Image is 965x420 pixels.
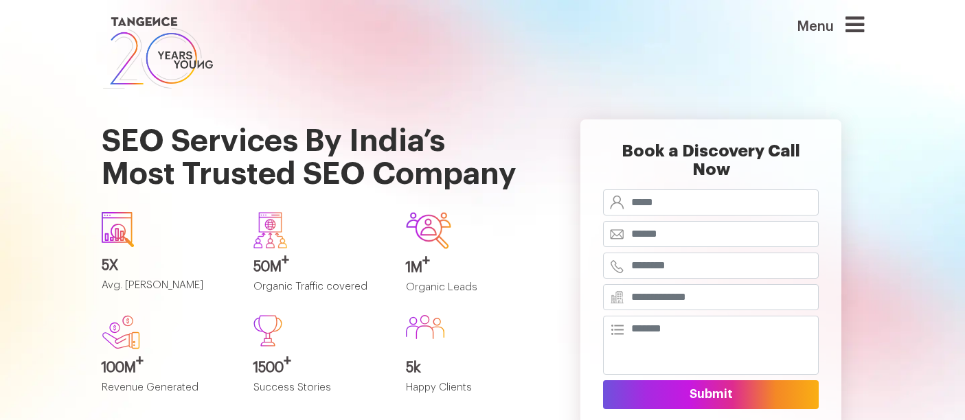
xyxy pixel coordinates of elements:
img: Group-642.svg [406,212,451,248]
p: Revenue Generated [102,382,234,405]
button: Submit [603,380,819,409]
img: new.svg [102,315,140,349]
p: Organic Leads [406,282,538,305]
h2: Book a Discovery Call Now [603,142,819,189]
img: Group%20586.svg [406,315,444,339]
img: Group-640.svg [253,212,287,248]
img: Path%20473.svg [253,315,282,347]
h3: 5X [102,258,234,273]
h1: SEO Services By India’s Most Trusted SEO Company [102,92,538,201]
p: Happy Clients [406,382,538,405]
img: logo SVG [102,14,214,92]
sup: + [282,253,289,267]
h3: 100M [102,360,234,375]
sup: + [136,354,144,368]
p: Avg. [PERSON_NAME] [102,280,234,303]
sup: + [284,354,291,368]
sup: + [422,254,430,268]
h3: 1M [406,260,538,275]
h3: 1500 [253,360,385,375]
h3: 5k [406,360,538,375]
img: icon1.svg [102,212,135,247]
p: Success Stories [253,382,385,405]
p: Organic Traffic covered [253,281,385,304]
h3: 50M [253,259,385,275]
